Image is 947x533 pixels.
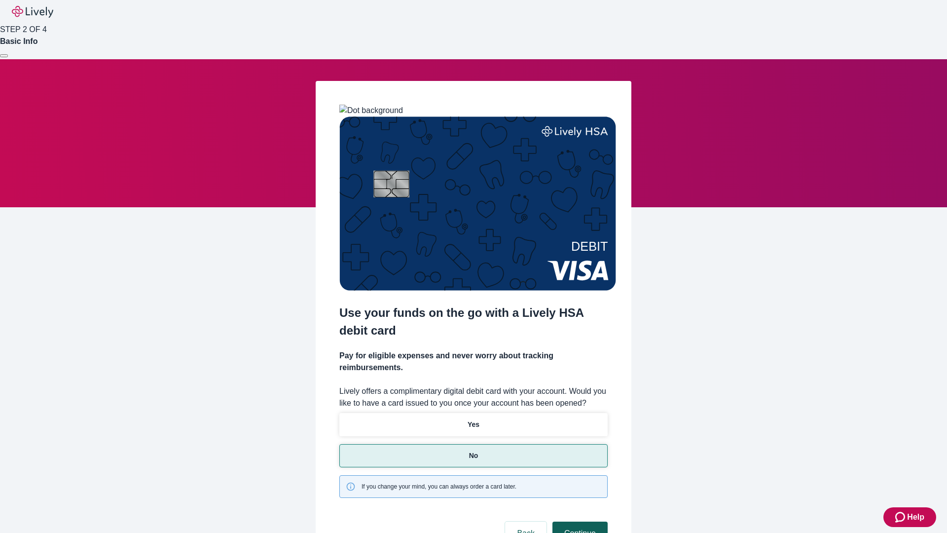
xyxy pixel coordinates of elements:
button: No [339,444,608,467]
label: Lively offers a complimentary digital debit card with your account. Would you like to have a card... [339,385,608,409]
svg: Zendesk support icon [895,511,907,523]
img: Dot background [339,105,403,116]
h2: Use your funds on the go with a Lively HSA debit card [339,304,608,340]
p: No [469,451,478,461]
h4: Pay for eligible expenses and never worry about tracking reimbursements. [339,350,608,374]
p: Yes [468,419,479,430]
span: If you change your mind, you can always order a card later. [362,482,516,491]
span: Help [907,511,924,523]
button: Yes [339,413,608,436]
button: Zendesk support iconHelp [883,507,936,527]
img: Debit card [339,116,616,291]
img: Lively [12,6,53,18]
